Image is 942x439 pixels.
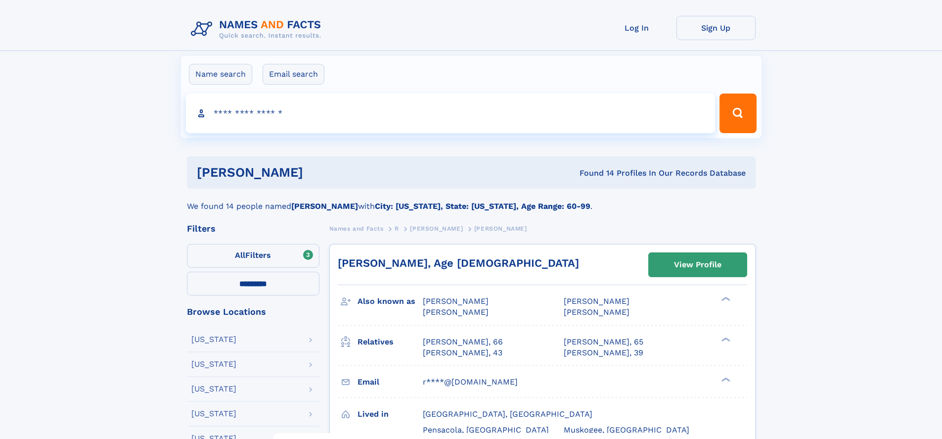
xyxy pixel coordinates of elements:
[291,201,358,211] b: [PERSON_NAME]
[423,347,502,358] a: [PERSON_NAME], 43
[191,410,236,418] div: [US_STATE]
[191,385,236,393] div: [US_STATE]
[564,425,689,435] span: Muskogee, [GEOGRAPHIC_DATA]
[197,166,442,179] h1: [PERSON_NAME]
[597,16,676,40] a: Log In
[423,425,549,435] span: Pensacola, [GEOGRAPHIC_DATA]
[410,222,463,235] a: [PERSON_NAME]
[187,189,756,212] div: We found 14 people named with .
[358,293,423,310] h3: Also known as
[329,222,384,235] a: Names and Facts
[564,307,629,317] span: [PERSON_NAME]
[423,296,489,306] span: [PERSON_NAME]
[187,307,319,316] div: Browse Locations
[423,307,489,317] span: [PERSON_NAME]
[649,253,747,277] a: View Profile
[187,224,319,233] div: Filters
[674,253,721,276] div: View Profile
[395,222,399,235] a: R
[441,168,746,179] div: Found 14 Profiles In Our Records Database
[564,337,643,347] a: [PERSON_NAME], 65
[676,16,756,40] a: Sign Up
[719,94,756,133] button: Search Button
[358,334,423,350] h3: Relatives
[564,347,643,358] a: [PERSON_NAME], 39
[263,64,324,85] label: Email search
[375,201,590,211] b: City: [US_STATE], State: [US_STATE], Age Range: 60-99
[423,409,592,419] span: [GEOGRAPHIC_DATA], [GEOGRAPHIC_DATA]
[187,244,319,268] label: Filters
[235,250,245,260] span: All
[719,336,731,342] div: ❯
[423,337,503,347] a: [PERSON_NAME], 66
[358,406,423,423] h3: Lived in
[719,296,731,302] div: ❯
[410,225,463,232] span: [PERSON_NAME]
[191,360,236,368] div: [US_STATE]
[358,374,423,390] h3: Email
[187,16,329,43] img: Logo Names and Facts
[395,225,399,232] span: R
[189,64,252,85] label: Name search
[191,336,236,343] div: [US_STATE]
[719,376,731,383] div: ❯
[186,94,716,133] input: search input
[474,225,527,232] span: [PERSON_NAME]
[338,257,579,269] a: [PERSON_NAME], Age [DEMOGRAPHIC_DATA]
[564,296,629,306] span: [PERSON_NAME]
